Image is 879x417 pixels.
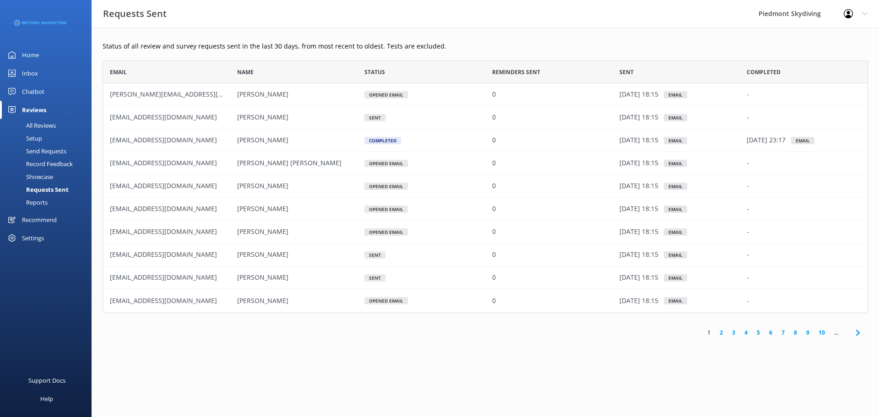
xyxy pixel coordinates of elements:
[22,229,44,247] div: Settings
[619,113,658,123] p: [DATE] 18:15
[492,113,496,123] p: 0
[103,198,868,221] div: row
[664,183,687,190] div: Email
[727,328,740,337] a: 3
[103,175,868,198] div: row
[14,20,66,27] img: 3-1676954853.png
[237,68,254,76] span: Name
[619,135,658,146] p: [DATE] 18:15
[364,206,408,213] div: Opened Email
[619,296,658,306] p: [DATE] 18:15
[110,250,217,259] span: [EMAIL_ADDRESS][DOMAIN_NAME]
[110,159,217,168] span: [EMAIL_ADDRESS][DOMAIN_NAME]
[664,274,687,282] div: Email
[791,137,814,144] div: email
[5,183,69,196] div: Requests Sent
[110,273,217,282] span: [EMAIL_ADDRESS][DOMAIN_NAME]
[237,159,342,168] span: [PERSON_NAME] [PERSON_NAME]
[5,170,53,183] div: Showcase
[110,227,217,236] span: [EMAIL_ADDRESS][DOMAIN_NAME]
[747,90,749,100] p: -
[364,68,385,76] span: Status
[747,113,749,123] p: -
[237,205,288,213] span: [PERSON_NAME]
[103,83,868,106] div: row
[103,244,868,266] div: row
[237,136,288,145] span: [PERSON_NAME]
[664,206,687,213] div: Email
[619,227,658,237] p: [DATE] 18:15
[5,157,92,170] a: Record Feedback
[237,227,288,236] span: [PERSON_NAME]
[5,157,73,170] div: Record Feedback
[5,132,42,145] div: Setup
[364,137,401,144] div: Completed
[364,297,408,304] div: Opened Email
[110,182,217,190] span: [EMAIL_ADDRESS][DOMAIN_NAME]
[664,137,687,144] div: Email
[664,114,687,121] div: Email
[103,41,868,51] p: Status of all review and survey requests sent in the last 30 days, from most recent to oldest. Te...
[752,328,765,337] a: 5
[22,101,46,119] div: Reviews
[740,328,752,337] a: 4
[747,204,749,214] p: -
[103,6,167,21] h3: Requests Sent
[103,129,868,152] div: row
[110,136,217,145] span: [EMAIL_ADDRESS][DOMAIN_NAME]
[747,135,786,146] p: [DATE] 23:17
[747,227,749,237] p: -
[703,328,715,337] a: 1
[747,273,749,283] p: -
[619,68,634,76] span: Sent
[364,274,385,282] div: Sent
[715,328,727,337] a: 2
[492,250,496,260] p: 0
[364,251,385,259] div: Sent
[5,183,92,196] a: Requests Sent
[619,158,658,168] p: [DATE] 18:15
[777,328,789,337] a: 7
[364,183,408,190] div: Opened Email
[110,205,217,213] span: [EMAIL_ADDRESS][DOMAIN_NAME]
[237,250,288,259] span: [PERSON_NAME]
[237,182,288,190] span: [PERSON_NAME]
[103,152,868,175] div: row
[747,181,749,191] p: -
[492,68,540,76] span: Reminders Sent
[364,114,385,121] div: Sent
[5,119,92,132] a: All Reviews
[237,113,288,122] span: [PERSON_NAME]
[103,289,868,312] div: row
[28,371,65,390] div: Support Docs
[492,135,496,146] p: 0
[40,390,53,408] div: Help
[237,273,288,282] span: [PERSON_NAME]
[5,170,92,183] a: Showcase
[103,106,868,129] div: row
[664,297,687,304] div: Email
[492,90,496,100] p: 0
[237,296,288,305] span: [PERSON_NAME]
[110,296,217,305] span: [EMAIL_ADDRESS][DOMAIN_NAME]
[747,68,781,76] span: Completed
[802,328,814,337] a: 9
[492,227,496,237] p: 0
[492,158,496,168] p: 0
[110,90,320,99] span: [PERSON_NAME][EMAIL_ADDRESS][PERSON_NAME][DOMAIN_NAME]
[22,211,57,229] div: Recommend
[619,90,658,100] p: [DATE] 18:15
[110,113,217,122] span: [EMAIL_ADDRESS][DOMAIN_NAME]
[619,250,658,260] p: [DATE] 18:15
[830,328,843,337] span: ...
[364,160,408,167] div: Opened Email
[5,132,92,145] a: Setup
[5,145,66,157] div: Send Requests
[103,221,868,244] div: row
[619,204,658,214] p: [DATE] 18:15
[22,64,38,82] div: Inbox
[664,251,687,259] div: Email
[789,328,802,337] a: 8
[5,145,92,157] a: Send Requests
[664,228,687,236] div: Email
